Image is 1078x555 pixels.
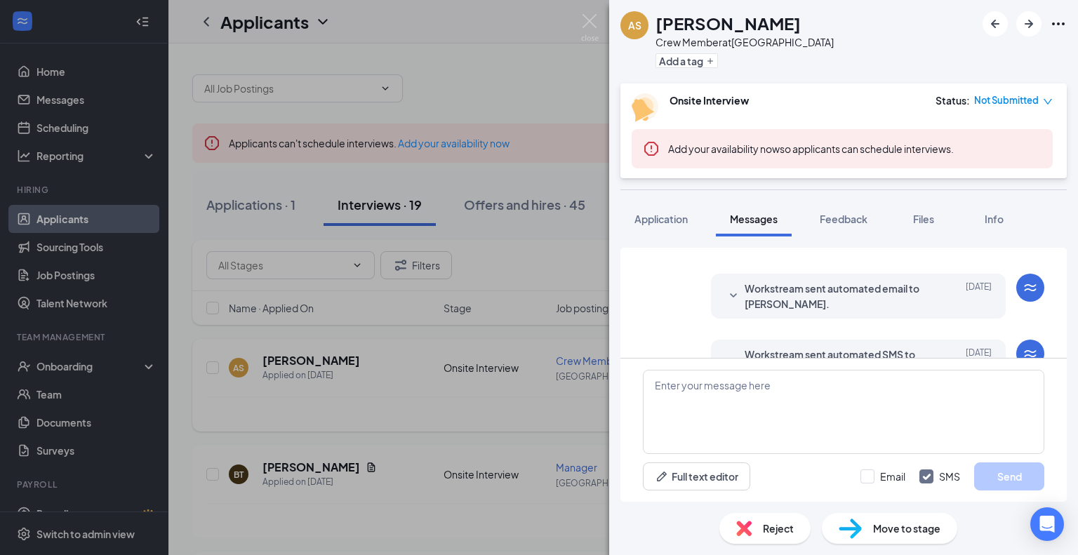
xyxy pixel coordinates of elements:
[1016,11,1042,36] button: ArrowRight
[643,462,750,490] button: Full text editorPen
[628,18,641,32] div: AS
[730,213,778,225] span: Messages
[1030,507,1064,541] div: Open Intercom Messenger
[655,469,669,483] svg: Pen
[983,11,1008,36] button: ArrowLeftNew
[745,347,929,377] span: Workstream sent automated SMS to [PERSON_NAME].
[966,281,992,312] span: [DATE]
[966,347,992,377] span: [DATE]
[820,213,867,225] span: Feedback
[634,213,688,225] span: Application
[1020,15,1037,32] svg: ArrowRight
[1050,15,1067,32] svg: Ellipses
[987,15,1004,32] svg: ArrowLeftNew
[763,521,794,536] span: Reject
[985,213,1004,225] span: Info
[974,93,1039,107] span: Not Submitted
[656,53,718,68] button: PlusAdd a tag
[656,11,801,35] h1: [PERSON_NAME]
[1022,345,1039,362] svg: WorkstreamLogo
[668,142,954,155] span: so applicants can schedule interviews.
[936,93,970,107] div: Status :
[643,140,660,157] svg: Error
[668,142,780,156] button: Add your availability now
[670,94,749,107] b: Onsite Interview
[745,281,929,312] span: Workstream sent automated email to [PERSON_NAME].
[706,57,714,65] svg: Plus
[873,521,940,536] span: Move to stage
[725,354,742,370] svg: SmallChevronDown
[1043,97,1053,107] span: down
[913,213,934,225] span: Files
[656,35,834,49] div: Crew Member at [GEOGRAPHIC_DATA]
[725,288,742,305] svg: SmallChevronDown
[974,462,1044,490] button: Send
[1022,279,1039,296] svg: WorkstreamLogo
